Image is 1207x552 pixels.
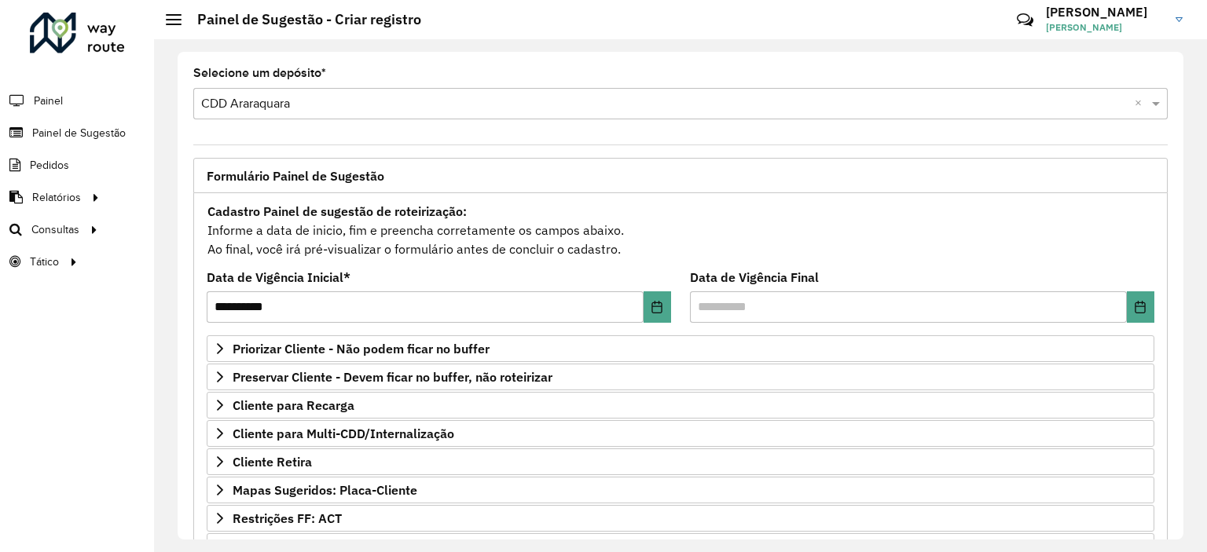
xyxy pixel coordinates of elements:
[690,268,819,287] label: Data de Vigência Final
[233,512,342,525] span: Restrições FF: ACT
[1046,5,1164,20] h3: [PERSON_NAME]
[207,335,1154,362] a: Priorizar Cliente - Não podem ficar no buffer
[1135,94,1148,113] span: Clear all
[207,170,384,182] span: Formulário Painel de Sugestão
[207,203,467,219] strong: Cadastro Painel de sugestão de roteirização:
[207,364,1154,390] a: Preservar Cliente - Devem ficar no buffer, não roteirizar
[207,448,1154,475] a: Cliente Retira
[30,254,59,270] span: Tático
[1127,291,1154,323] button: Choose Date
[207,392,1154,419] a: Cliente para Recarga
[193,64,326,82] label: Selecione um depósito
[207,420,1154,447] a: Cliente para Multi-CDD/Internalização
[207,477,1154,503] a: Mapas Sugeridos: Placa-Cliente
[233,455,312,468] span: Cliente Retira
[31,221,79,238] span: Consultas
[233,484,417,496] span: Mapas Sugeridos: Placa-Cliente
[182,11,421,28] h2: Painel de Sugestão - Criar registro
[34,93,63,109] span: Painel
[207,268,350,287] label: Data de Vigência Inicial
[1008,3,1042,37] a: Contato Rápido
[1046,20,1164,35] span: [PERSON_NAME]
[644,291,671,323] button: Choose Date
[233,371,552,383] span: Preservar Cliente - Devem ficar no buffer, não roteirizar
[32,189,81,206] span: Relatórios
[32,125,126,141] span: Painel de Sugestão
[30,157,69,174] span: Pedidos
[207,201,1154,259] div: Informe a data de inicio, fim e preencha corretamente os campos abaixo. Ao final, você irá pré-vi...
[233,399,354,411] span: Cliente para Recarga
[233,427,454,440] span: Cliente para Multi-CDD/Internalização
[207,505,1154,532] a: Restrições FF: ACT
[233,342,490,355] span: Priorizar Cliente - Não podem ficar no buffer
